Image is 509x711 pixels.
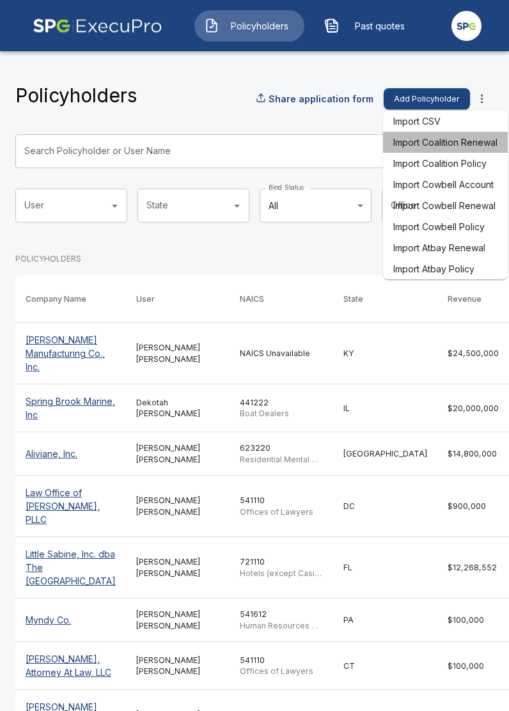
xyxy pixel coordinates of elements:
[240,454,323,465] p: Residential Mental Health and Substance Abuse Facilities
[383,237,508,258] a: Import Atbay Renewal
[136,495,219,517] div: [PERSON_NAME] [PERSON_NAME]
[470,87,494,111] button: more
[383,132,508,153] a: Import Coalition Renewal
[224,19,295,33] span: Policyholders
[240,655,323,677] div: 541110
[240,556,323,579] div: 721110
[240,442,323,465] div: 623220
[136,342,219,364] div: [PERSON_NAME] [PERSON_NAME]
[240,292,264,306] div: NAICS
[229,198,245,214] button: Open
[136,292,155,306] div: User
[451,11,482,41] img: Agency Icon
[333,476,437,537] td: DC
[26,292,86,306] div: Company Name
[26,613,116,627] p: Myndy Co.
[269,92,373,105] p: Share application form
[26,395,116,421] p: Spring Brook Marine, Inc
[240,495,323,517] div: 541110
[383,216,508,237] a: Import Cowbell Policy
[26,333,116,373] p: [PERSON_NAME] Manufacturing Co., Inc.
[333,642,437,690] td: CT
[383,195,508,216] a: Import Cowbell Renewal
[333,432,437,476] td: [GEOGRAPHIC_DATA]
[448,292,482,306] div: Revenue
[33,6,162,46] img: AA Logo
[136,397,219,419] div: Dekotah [PERSON_NAME]
[230,323,333,384] td: NAICS Unavailable
[383,111,508,132] a: Import CSV
[260,189,372,223] div: All
[269,183,304,192] label: Bind Status
[15,84,137,107] h4: Policyholders
[240,506,323,518] p: Offices of Lawyers
[379,88,470,109] a: Add Policyholder
[333,384,437,432] td: IL
[333,537,437,598] td: FL
[240,397,323,419] div: 441222
[204,18,219,33] img: Policyholders Icon
[240,408,323,419] p: Boat Dealers
[136,609,219,631] div: [PERSON_NAME] [PERSON_NAME]
[136,655,219,677] div: [PERSON_NAME] [PERSON_NAME]
[383,153,508,174] a: Import Coalition Policy
[26,447,116,460] p: Aliviane, Inc.
[333,323,437,384] td: KY
[136,442,219,465] div: [PERSON_NAME] [PERSON_NAME]
[240,609,323,631] div: 541612
[240,620,323,632] p: Human Resources Consulting Services
[383,258,508,279] a: Import Atbay Policy
[240,568,323,579] p: Hotels (except Casino Hotels) and Motels
[107,198,123,214] button: Open
[451,6,482,46] a: Agency Icon
[136,556,219,579] div: [PERSON_NAME] [PERSON_NAME]
[383,174,508,195] a: Import Cowbell Account
[343,292,363,306] div: State
[194,10,304,42] button: Policyholders IconPolicyholders
[240,666,323,677] p: Offices of Lawyers
[26,652,116,679] p: [PERSON_NAME], Attorney At Law, LLC
[26,547,116,588] p: Little Sabine, Inc. dba The [GEOGRAPHIC_DATA]
[315,10,425,42] button: Past quotes IconPast quotes
[324,18,340,33] img: Past quotes Icon
[345,19,415,33] span: Past quotes
[333,598,437,642] td: PA
[384,88,470,109] button: Add Policyholder
[26,486,116,526] p: Law Office of [PERSON_NAME], PLLC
